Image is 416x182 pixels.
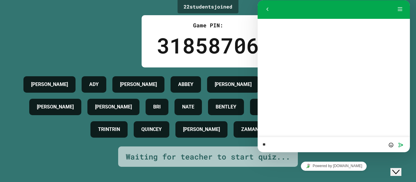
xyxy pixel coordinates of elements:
iframe: chat widget [390,158,410,176]
h4: [PERSON_NAME] [215,81,252,88]
h4: [PERSON_NAME] [37,103,74,111]
h4: [PERSON_NAME] [95,103,132,111]
h4: QUINCEY [141,126,162,133]
h4: TRINTRIN [98,126,120,133]
div: 31858706 [157,29,259,61]
h4: BENTLEY [216,103,236,111]
div: Game PIN: [157,21,259,29]
h4: NATE [182,103,194,111]
iframe: chat widget [258,0,410,152]
h4: [PERSON_NAME] [120,81,157,88]
h4: ADY [89,81,99,88]
iframe: chat widget [258,159,410,173]
div: Waiting for teacher to start quiz... [126,151,290,163]
h4: ABBEY [178,81,193,88]
h4: [PERSON_NAME] [183,126,220,133]
h4: ZAMANI [241,126,260,133]
h4: [PERSON_NAME] [31,81,68,88]
h4: BRI [153,103,161,111]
